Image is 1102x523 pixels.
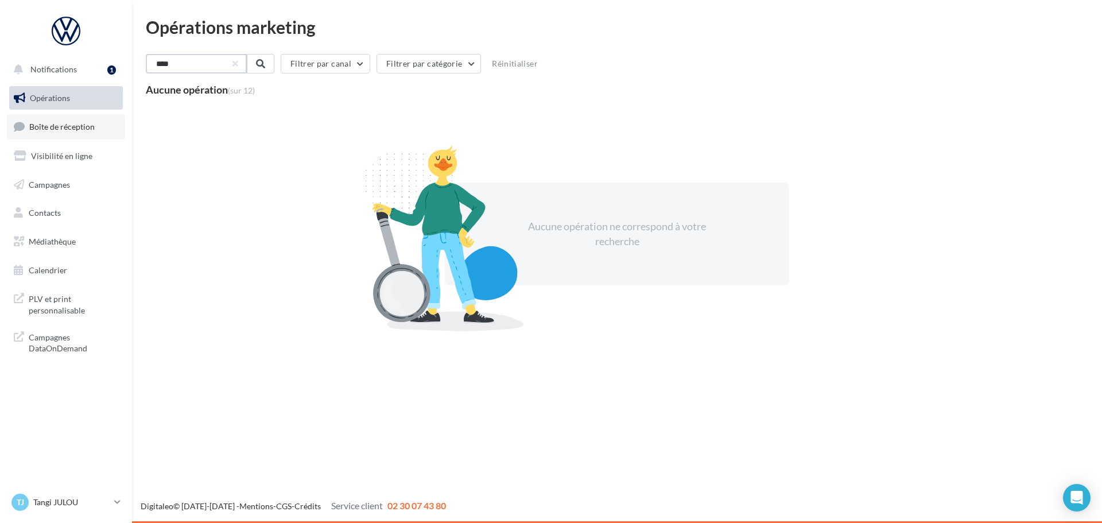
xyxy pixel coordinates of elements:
[9,491,123,513] a: TJ Tangi JULOU
[29,291,118,316] span: PLV et print personnalisable
[29,237,76,246] span: Médiathèque
[7,86,125,110] a: Opérations
[107,65,116,75] div: 1
[281,54,370,73] button: Filtrer par canal
[228,86,255,95] span: (sur 12)
[331,500,383,511] span: Service client
[29,179,70,189] span: Campagnes
[146,18,1088,36] div: Opérations marketing
[31,151,92,161] span: Visibilité en ligne
[294,501,321,511] a: Crédits
[387,500,446,511] span: 02 30 07 43 80
[7,144,125,168] a: Visibilité en ligne
[7,201,125,225] a: Contacts
[7,258,125,282] a: Calendrier
[7,114,125,139] a: Boîte de réception
[29,330,118,354] span: Campagnes DataOnDemand
[7,286,125,320] a: PLV et print personnalisable
[17,497,24,508] span: TJ
[33,497,110,508] p: Tangi JULOU
[7,57,121,82] button: Notifications 1
[29,122,95,131] span: Boîte de réception
[1063,484,1091,512] div: Open Intercom Messenger
[29,208,61,218] span: Contacts
[30,93,70,103] span: Opérations
[141,501,173,511] a: Digitaleo
[141,501,446,511] span: © [DATE]-[DATE] - - -
[239,501,273,511] a: Mentions
[7,173,125,197] a: Campagnes
[377,54,481,73] button: Filtrer par catégorie
[30,64,77,74] span: Notifications
[518,219,716,249] div: Aucune opération ne correspond à votre recherche
[7,325,125,359] a: Campagnes DataOnDemand
[146,84,255,95] div: Aucune opération
[487,57,542,71] button: Réinitialiser
[7,230,125,254] a: Médiathèque
[276,501,292,511] a: CGS
[29,265,67,275] span: Calendrier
